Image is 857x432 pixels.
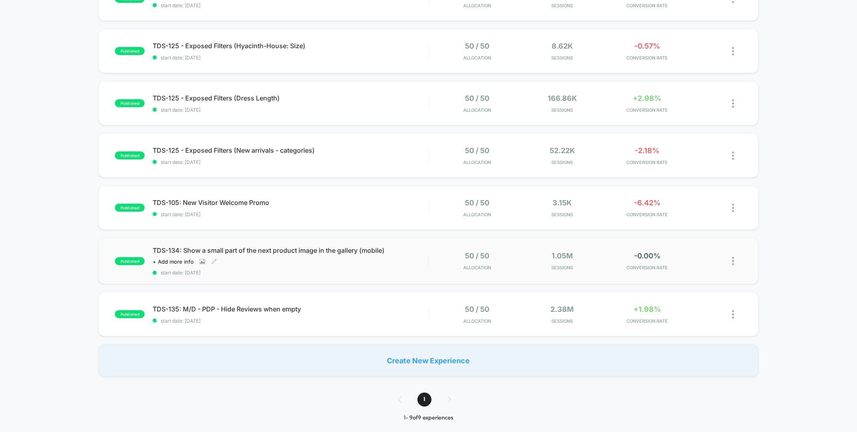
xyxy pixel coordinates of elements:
span: 1 [417,393,432,407]
div: 1 - 9 of 9 experiences [390,415,467,422]
img: close [732,310,734,319]
img: close [732,204,734,212]
span: Allocation [464,160,491,165]
span: Allocation [464,212,491,217]
span: CONVERSION RATE [607,160,688,165]
span: start date: [DATE] [153,2,428,8]
span: TDS-125 - Exposed Filters (Hyacinth-House: Size) [153,42,428,50]
span: 50 / 50 [465,94,490,102]
span: start date: [DATE] [153,159,428,165]
span: -0.00% [634,252,661,260]
span: + Add more info [153,258,194,265]
span: 1.05M [552,252,573,260]
span: TDS-105: New Visitor Welcome Promo [153,199,428,207]
span: 50 / 50 [465,199,490,207]
span: 50 / 50 [465,305,490,313]
span: Allocation [464,3,491,8]
span: Sessions [522,55,603,61]
span: Sessions [522,3,603,8]
span: Sessions [522,107,603,113]
img: close [732,152,734,160]
span: CONVERSION RATE [607,212,688,217]
span: +2.98% [633,94,662,102]
span: published [115,47,145,55]
span: 50 / 50 [465,146,490,155]
span: start date: [DATE] [153,55,428,61]
span: CONVERSION RATE [607,318,688,324]
span: 8.62k [552,42,573,50]
span: published [115,310,145,318]
span: CONVERSION RATE [607,3,688,8]
span: published [115,152,145,160]
span: +1.98% [634,305,661,313]
img: close [732,47,734,55]
span: TDS-125 - Exposed Filters (Dress Length) [153,94,428,102]
span: Allocation [464,318,491,324]
span: -2.18% [635,146,660,155]
span: 52.22k [550,146,575,155]
span: TDS-134: Show a small part of the next product image in the gallery (mobile) [153,246,428,254]
span: Sessions [522,265,603,270]
span: 50 / 50 [465,252,490,260]
span: 3.15k [553,199,572,207]
span: -0.57% [634,42,660,50]
span: start date: [DATE] [153,270,428,276]
span: CONVERSION RATE [607,265,688,270]
img: close [732,257,734,265]
span: 50 / 50 [465,42,490,50]
span: Allocation [464,55,491,61]
span: TDS-125 - Exposed Filters (New arrivals - categories) [153,146,428,154]
span: start date: [DATE] [153,107,428,113]
span: start date: [DATE] [153,318,428,324]
span: Sessions [522,212,603,217]
span: 2.38M [551,305,574,313]
span: published [115,204,145,212]
span: Allocation [464,265,491,270]
div: Create New Experience [98,344,758,377]
span: start date: [DATE] [153,211,428,217]
span: TDS-135: M/D - PDP - Hide Reviews when empty [153,305,428,313]
span: Allocation [464,107,491,113]
span: 166.86k [548,94,577,102]
span: published [115,99,145,107]
span: CONVERSION RATE [607,55,688,61]
img: close [732,99,734,108]
span: CONVERSION RATE [607,107,688,113]
span: -6.42% [634,199,661,207]
span: Sessions [522,160,603,165]
span: published [115,257,145,265]
span: Sessions [522,318,603,324]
